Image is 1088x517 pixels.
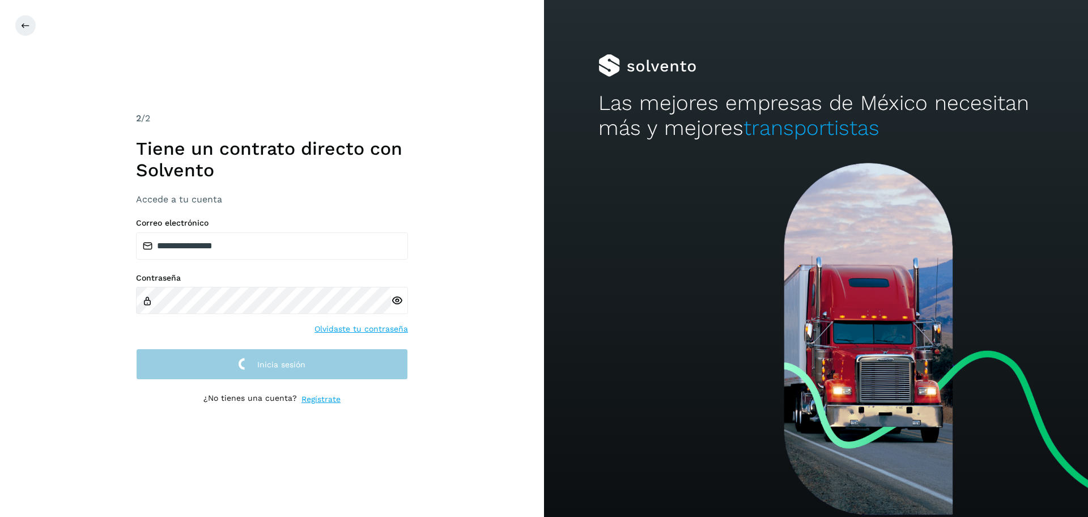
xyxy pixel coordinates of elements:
span: transportistas [743,116,879,140]
span: 2 [136,113,141,124]
div: /2 [136,112,408,125]
h3: Accede a tu cuenta [136,194,408,205]
label: Contraseña [136,273,408,283]
h1: Tiene un contrato directo con Solvento [136,138,408,181]
span: Inicia sesión [257,361,305,368]
button: Inicia sesión [136,349,408,380]
h2: Las mejores empresas de México necesitan más y mejores [598,91,1034,141]
label: Correo electrónico [136,218,408,228]
a: Regístrate [301,393,341,405]
a: Olvidaste tu contraseña [314,323,408,335]
p: ¿No tienes una cuenta? [203,393,297,405]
